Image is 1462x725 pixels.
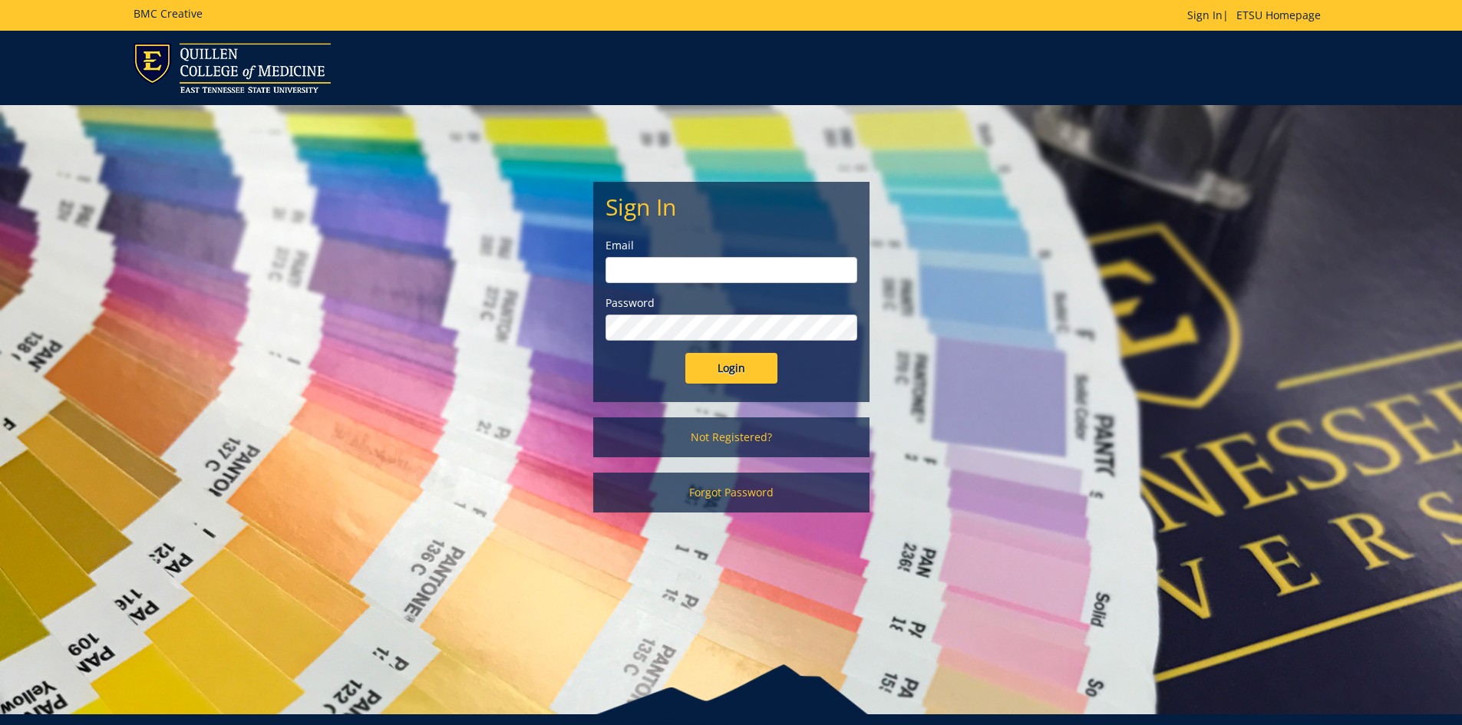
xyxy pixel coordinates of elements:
p: | [1187,8,1328,23]
label: Password [606,295,857,311]
input: Login [685,353,777,384]
h2: Sign In [606,194,857,219]
a: Sign In [1187,8,1223,22]
a: Not Registered? [593,417,870,457]
label: Email [606,238,857,253]
a: ETSU Homepage [1229,8,1328,22]
a: Forgot Password [593,473,870,512]
img: ETSU logo [134,43,331,93]
h5: BMC Creative [134,8,203,19]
